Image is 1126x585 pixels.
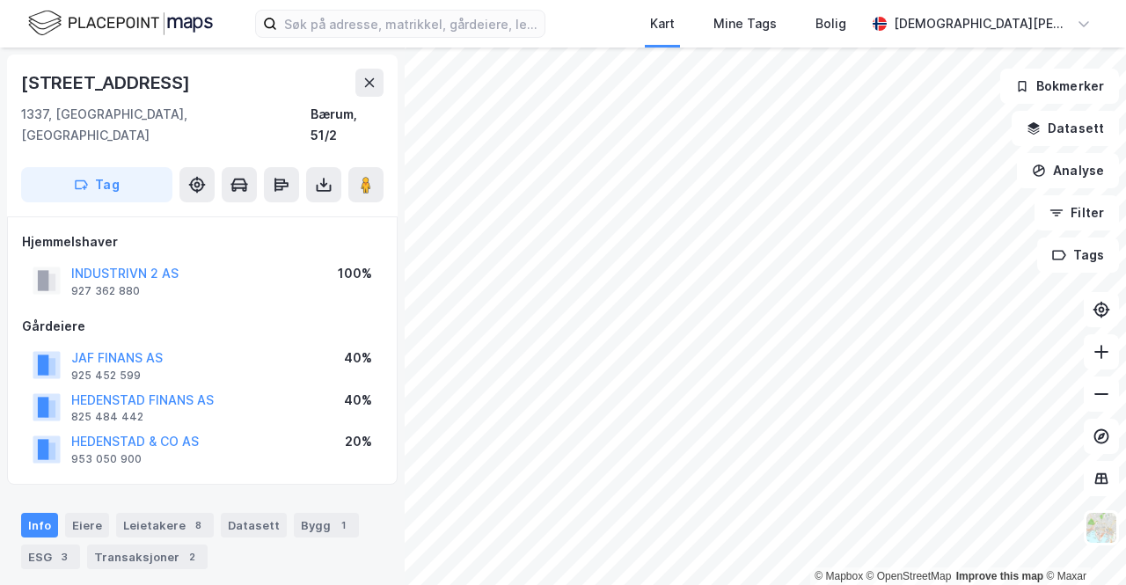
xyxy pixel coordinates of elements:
[1012,111,1119,146] button: Datasett
[71,284,140,298] div: 927 362 880
[22,316,383,337] div: Gårdeiere
[1038,501,1126,585] iframe: Chat Widget
[1035,195,1119,230] button: Filter
[21,69,194,97] div: [STREET_ADDRESS]
[345,431,372,452] div: 20%
[815,13,846,34] div: Bolig
[1037,238,1119,273] button: Tags
[866,570,952,582] a: OpenStreetMap
[21,545,80,569] div: ESG
[334,516,352,534] div: 1
[71,369,141,383] div: 925 452 599
[65,513,109,537] div: Eiere
[22,231,383,252] div: Hjemmelshaver
[116,513,214,537] div: Leietakere
[21,104,311,146] div: 1337, [GEOGRAPHIC_DATA], [GEOGRAPHIC_DATA]
[1038,501,1126,585] div: Kontrollprogram for chat
[21,513,58,537] div: Info
[956,570,1043,582] a: Improve this map
[55,548,73,566] div: 3
[87,545,208,569] div: Transaksjoner
[344,347,372,369] div: 40%
[277,11,545,37] input: Søk på adresse, matrikkel, gårdeiere, leietakere eller personer
[21,167,172,202] button: Tag
[713,13,777,34] div: Mine Tags
[71,452,142,466] div: 953 050 900
[894,13,1070,34] div: [DEMOGRAPHIC_DATA][PERSON_NAME]
[183,548,201,566] div: 2
[344,390,372,411] div: 40%
[1000,69,1119,104] button: Bokmerker
[221,513,287,537] div: Datasett
[294,513,359,537] div: Bygg
[311,104,384,146] div: Bærum, 51/2
[28,8,213,39] img: logo.f888ab2527a4732fd821a326f86c7f29.svg
[338,263,372,284] div: 100%
[815,570,863,582] a: Mapbox
[71,410,143,424] div: 825 484 442
[1017,153,1119,188] button: Analyse
[189,516,207,534] div: 8
[650,13,675,34] div: Kart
